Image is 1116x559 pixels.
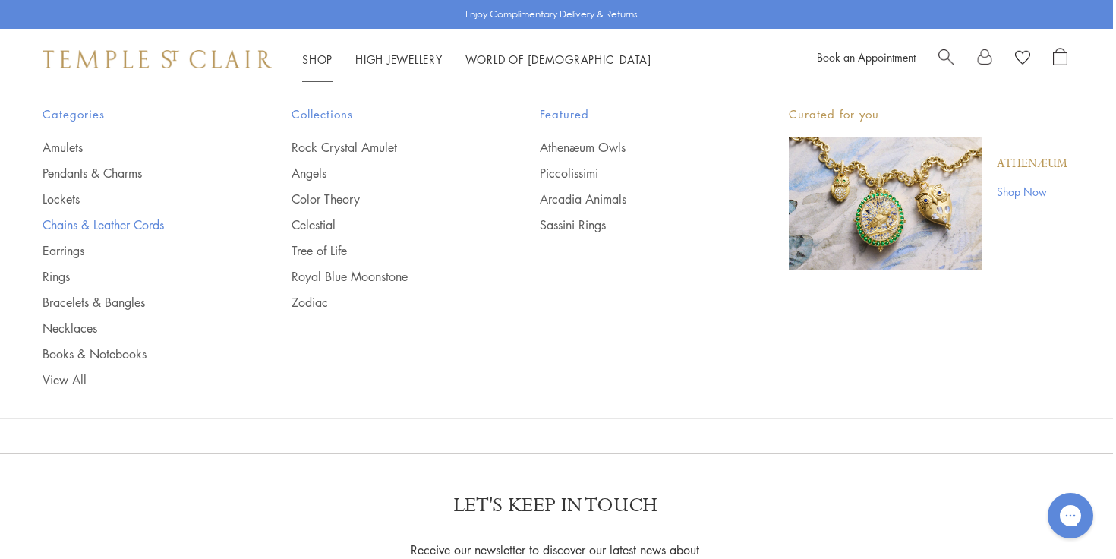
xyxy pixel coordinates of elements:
[43,294,231,311] a: Bracelets & Bangles
[540,165,728,182] a: Piccolissimi
[43,346,231,362] a: Books & Notebooks
[1040,488,1101,544] iframe: Gorgias live chat messenger
[817,49,916,65] a: Book an Appointment
[43,216,231,233] a: Chains & Leather Cords
[1053,48,1067,71] a: Open Shopping Bag
[997,183,1067,200] a: Shop Now
[43,191,231,207] a: Lockets
[465,7,638,22] p: Enjoy Complimentary Delivery & Returns
[43,165,231,182] a: Pendants & Charms
[540,216,728,233] a: Sassini Rings
[292,268,480,285] a: Royal Blue Moonstone
[540,105,728,124] span: Featured
[43,139,231,156] a: Amulets
[292,165,480,182] a: Angels
[453,492,657,519] p: LET'S KEEP IN TOUCH
[302,50,651,69] nav: Main navigation
[540,139,728,156] a: Athenæum Owls
[997,156,1067,172] a: Athenæum
[43,105,231,124] span: Categories
[292,191,480,207] a: Color Theory
[43,50,272,68] img: Temple St. Clair
[292,105,480,124] span: Collections
[465,52,651,67] a: World of [DEMOGRAPHIC_DATA]World of [DEMOGRAPHIC_DATA]
[43,320,231,336] a: Necklaces
[355,52,443,67] a: High JewelleryHigh Jewellery
[43,371,231,388] a: View All
[43,242,231,259] a: Earrings
[292,139,480,156] a: Rock Crystal Amulet
[1015,48,1030,71] a: View Wishlist
[938,48,954,71] a: Search
[292,242,480,259] a: Tree of Life
[540,191,728,207] a: Arcadia Animals
[292,294,480,311] a: Zodiac
[302,52,333,67] a: ShopShop
[43,268,231,285] a: Rings
[789,105,1067,124] p: Curated for you
[292,216,480,233] a: Celestial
